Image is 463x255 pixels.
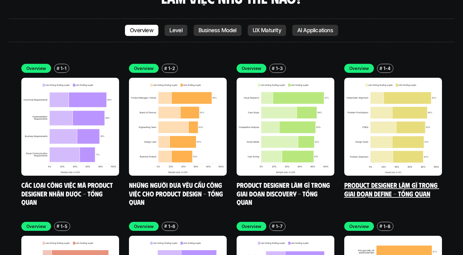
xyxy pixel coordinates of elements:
[134,223,154,230] p: Overview
[344,181,439,198] a: Product Designer làm gì trong giai đoạn Define - Tổng quan
[248,25,286,36] a: UX Maturity
[57,224,59,228] h6: #
[253,27,281,33] p: UX Maturity
[61,223,67,230] p: 1-5
[130,27,153,33] p: Overview
[168,223,175,230] p: 1-6
[168,65,175,72] p: 1-2
[26,65,46,72] p: Overview
[61,65,66,72] p: 1-1
[129,181,225,206] a: Những người đưa yêu cầu công việc cho Product Design - Tổng quan
[165,25,187,36] a: Level
[164,66,167,71] h6: #
[384,223,390,230] p: 1-8
[242,223,262,230] p: Overview
[384,65,390,72] p: 1-4
[237,181,332,206] a: Product Designer làm gì trong giai đoạn Discovery - Tổng quan
[134,65,154,72] p: Overview
[349,223,369,230] p: Overview
[379,224,382,228] h6: #
[292,25,338,36] a: AI Applications
[169,27,182,33] p: Level
[272,224,275,228] h6: #
[57,66,59,71] h6: #
[379,66,382,71] h6: #
[276,223,282,230] p: 1-7
[125,25,158,36] a: Overview
[276,65,283,72] p: 1-3
[164,224,167,228] h6: #
[297,27,333,33] p: AI Applications
[242,65,262,72] p: Overview
[21,181,114,206] a: Các loại công việc mà Product Designer nhận được - Tổng quan
[349,65,369,72] p: Overview
[199,27,237,33] p: Business Model
[194,25,242,36] a: Business Model
[272,66,275,71] h6: #
[26,223,46,230] p: Overview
